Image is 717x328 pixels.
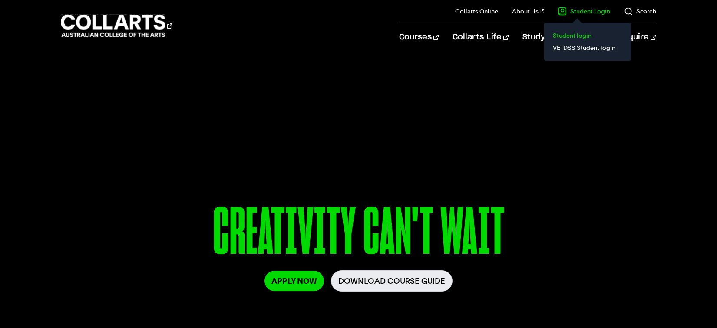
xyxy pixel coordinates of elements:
[551,30,624,42] a: Student login
[107,199,610,270] p: CREATIVITY CAN'T WAIT
[522,23,604,52] a: Study Information
[61,13,172,38] div: Go to homepage
[399,23,439,52] a: Courses
[455,7,498,16] a: Collarts Online
[264,271,324,291] a: Apply Now
[558,7,610,16] a: Student Login
[331,270,453,292] a: Download Course Guide
[551,42,624,54] a: VETDSS Student login
[512,7,544,16] a: About Us
[624,7,656,16] a: Search
[618,23,656,52] a: Enquire
[453,23,509,52] a: Collarts Life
